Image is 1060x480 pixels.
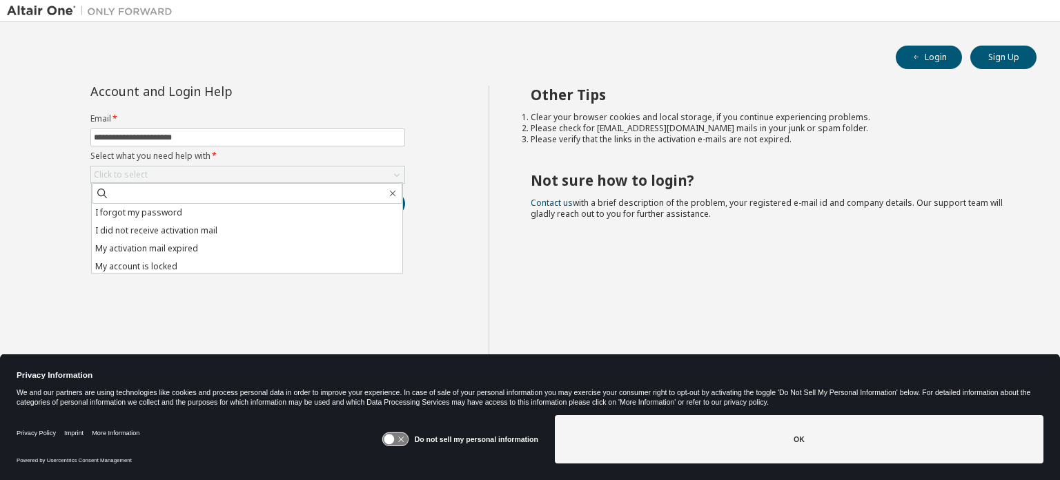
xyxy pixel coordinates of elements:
label: Select what you need help with [90,151,405,162]
div: Account and Login Help [90,86,342,97]
li: Please verify that the links in the activation e-mails are not expired. [531,134,1012,145]
h2: Not sure how to login? [531,171,1012,189]
li: Clear your browser cookies and local storage, if you continue experiencing problems. [531,112,1012,123]
label: Email [90,113,405,124]
div: Click to select [91,166,404,183]
h2: Other Tips [531,86,1012,104]
span: with a brief description of the problem, your registered e-mail id and company details. Our suppo... [531,197,1003,220]
div: Click to select [94,169,148,180]
a: Contact us [531,197,573,209]
li: Please check for [EMAIL_ADDRESS][DOMAIN_NAME] mails in your junk or spam folder. [531,123,1012,134]
img: Altair One [7,4,179,18]
button: Login [896,46,962,69]
li: I forgot my password [92,204,402,222]
button: Sign Up [970,46,1037,69]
